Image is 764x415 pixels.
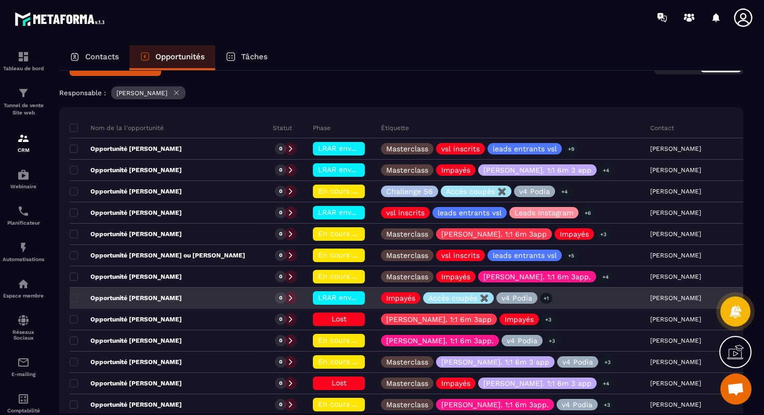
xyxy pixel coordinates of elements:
p: Impayés [505,316,534,323]
p: 0 [279,252,282,259]
a: formationformationCRM [3,124,44,161]
img: automations [17,241,30,254]
p: 0 [279,401,282,408]
p: Accès coupés ✖️ [428,294,489,302]
p: v4 Podia [507,337,537,344]
p: Opportunité [PERSON_NAME] [70,166,182,174]
p: leads entrants vsl [493,145,557,152]
p: vsl inscrits [441,252,480,259]
p: +4 [558,186,571,197]
p: Étiquette [381,124,409,132]
p: 0 [279,209,282,216]
a: emailemailE-mailing [3,348,44,385]
p: Opportunité [PERSON_NAME] [70,294,182,302]
p: Challenge S6 [386,188,433,195]
p: Opportunité [PERSON_NAME] [70,358,182,366]
p: Masterclass [386,166,428,174]
p: Masterclass [386,145,428,152]
p: Webinaire [3,184,44,189]
img: automations [17,278,30,290]
p: Tâches [241,52,268,61]
p: [PERSON_NAME]. 1:1 6m 3app [441,230,547,238]
img: accountant [17,393,30,405]
p: +3 [601,357,614,368]
span: Lost [332,379,347,387]
p: +4 [599,378,613,389]
p: v4 Podia [519,188,550,195]
p: 0 [279,316,282,323]
p: Automatisations [3,256,44,262]
p: Impayés [441,380,470,387]
p: Opportunité [PERSON_NAME] [70,315,182,323]
p: [PERSON_NAME]. 1:1 6m 3app. [441,401,549,408]
p: leads entrants vsl [438,209,502,216]
p: vsl inscrits [386,209,425,216]
p: [PERSON_NAME]. 1:1 6m 3 app [483,380,591,387]
p: Réseaux Sociaux [3,329,44,341]
a: Opportunités [129,45,215,70]
span: En cours de régularisation [318,229,413,238]
p: +1 [540,293,552,304]
p: vsl inscrits [441,145,480,152]
span: En cours de régularisation [318,272,413,280]
a: social-networksocial-networkRéseaux Sociaux [3,306,44,348]
p: [PERSON_NAME]. 1:1 6m 3app [386,316,492,323]
img: logo [15,9,108,29]
a: formationformationTableau de bord [3,43,44,79]
span: LRAR envoyée [318,293,367,302]
p: Impayés [560,230,589,238]
span: Lost [332,315,347,323]
p: 0 [279,273,282,280]
img: email [17,356,30,369]
p: v4 Podia [562,358,593,366]
p: Phase [313,124,331,132]
p: Espace membre [3,293,44,299]
p: 0 [279,230,282,238]
p: CRM [3,147,44,153]
p: +3 [545,335,559,346]
span: En cours de régularisation [318,357,413,366]
p: Opportunité [PERSON_NAME] [70,273,182,281]
p: leads entrants vsl [493,252,557,259]
a: Contacts [59,45,129,70]
p: [PERSON_NAME]. 1:1 6m 3app. [386,337,494,344]
p: 0 [279,380,282,387]
p: Opportunité [PERSON_NAME] [70,187,182,196]
p: +5 [564,250,578,261]
p: Masterclass [386,252,428,259]
a: Tâches [215,45,278,70]
a: automationsautomationsWebinaire [3,161,44,197]
a: formationformationTunnel de vente Site web [3,79,44,124]
p: +4 [599,165,613,176]
p: Masterclass [386,380,428,387]
span: En cours de régularisation [318,336,413,344]
p: Contact [650,124,674,132]
p: Opportunité [PERSON_NAME] [70,145,182,153]
p: Opportunités [155,52,205,61]
span: En cours de régularisation [318,187,413,195]
p: v4 Podia [502,294,532,302]
p: Opportunité [PERSON_NAME] [70,209,182,217]
img: formation [17,50,30,63]
img: formation [17,87,30,99]
p: Tableau de bord [3,66,44,71]
span: En cours de régularisation [318,400,413,408]
p: 0 [279,145,282,152]
p: +3 [600,399,614,410]
p: Masterclass [386,230,428,238]
p: [PERSON_NAME]. 1:1 6m 3 app [441,358,549,366]
p: Leads Instagram [515,209,573,216]
p: +3 [542,314,555,325]
p: Tunnel de vente Site web [3,102,44,116]
a: automationsautomationsAutomatisations [3,234,44,270]
p: Masterclass [386,358,428,366]
p: Opportunité [PERSON_NAME] [70,336,182,345]
p: Statut [273,124,292,132]
p: Opportunité [PERSON_NAME] [70,230,182,238]
img: formation [17,132,30,145]
div: Ouvrir le chat [720,373,752,405]
p: +3 [597,229,610,240]
p: [PERSON_NAME] [116,89,167,97]
p: Responsable : [59,89,106,97]
img: automations [17,168,30,181]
